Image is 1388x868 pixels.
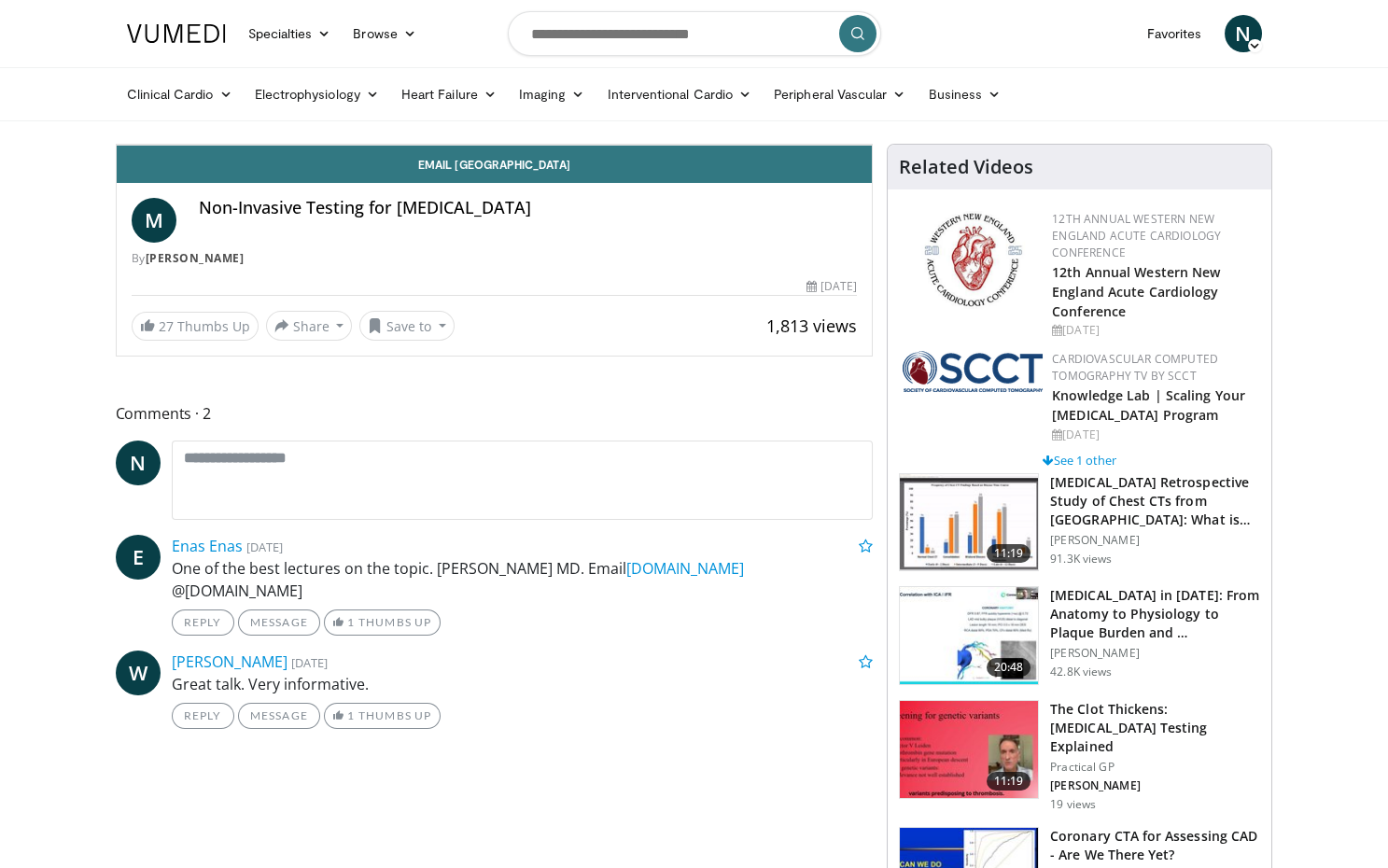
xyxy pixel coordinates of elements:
a: 1 Thumbs Up [324,703,441,729]
img: 51a70120-4f25-49cc-93a4-67582377e75f.png.150x105_q85_autocrop_double_scale_upscale_version-0.2.png [903,351,1043,392]
a: [PERSON_NAME] [146,250,245,266]
small: [DATE] [246,539,283,555]
input: Search topics, interventions [508,11,881,56]
div: [DATE] [806,278,857,295]
img: c2eb46a3-50d3-446d-a553-a9f8510c7760.150x105_q85_crop-smart_upscale.jpg [900,474,1038,571]
p: 42.8K views [1050,665,1112,679]
a: Reply [172,609,234,636]
a: 12th Annual Western New England Acute Cardiology Conference [1052,263,1220,320]
a: N [116,441,161,485]
div: [DATE] [1052,427,1256,443]
span: 1 [347,708,355,722]
a: 12th Annual Western New England Acute Cardiology Conference [1052,211,1221,260]
span: 20:48 [987,658,1031,677]
span: 1 [347,615,355,629]
small: [DATE] [291,654,328,671]
a: Enas Enas [172,536,243,556]
a: Message [238,609,320,636]
a: Peripheral Vascular [763,76,917,113]
a: M [132,198,176,243]
a: Clinical Cardio [116,76,244,113]
a: [PERSON_NAME] [172,651,287,672]
a: Specialties [237,15,343,52]
p: One of the best lectures on the topic. [PERSON_NAME] MD. Email @[DOMAIN_NAME] [172,557,874,602]
a: Message [238,703,320,729]
a: 11:19 [MEDICAL_DATA] Retrospective Study of Chest CTs from [GEOGRAPHIC_DATA]: What is the Re… [PE... [899,473,1260,572]
a: Email [GEOGRAPHIC_DATA] [117,146,873,183]
a: Heart Failure [390,76,508,113]
a: N [1225,15,1262,52]
a: See 1 other [1043,452,1116,469]
h4: Related Videos [899,156,1033,178]
a: Interventional Cardio [596,76,764,113]
a: 11:19 The Clot Thickens: [MEDICAL_DATA] Testing Explained Practical GP [PERSON_NAME] 19 views [899,700,1260,812]
span: 11:19 [987,772,1031,791]
a: Knowledge Lab | Scaling Your [MEDICAL_DATA] Program [1052,386,1245,424]
img: 823da73b-7a00-425d-bb7f-45c8b03b10c3.150x105_q85_crop-smart_upscale.jpg [900,587,1038,684]
h3: Coronary CTA for Assessing CAD - Are We There Yet? [1050,827,1260,864]
h3: [MEDICAL_DATA] Retrospective Study of Chest CTs from [GEOGRAPHIC_DATA]: What is the Re… [1050,473,1260,529]
span: 27 [159,317,174,335]
a: E [116,535,161,580]
p: 19 views [1050,797,1096,812]
span: Comments 2 [116,401,874,426]
a: 27 Thumbs Up [132,312,259,341]
span: 1,813 views [766,315,857,337]
p: [PERSON_NAME] [1050,533,1260,548]
a: Imaging [508,76,596,113]
h3: The Clot Thickens: [MEDICAL_DATA] Testing Explained [1050,700,1260,756]
div: By [132,250,858,267]
a: 20:48 [MEDICAL_DATA] in [DATE]: From Anatomy to Physiology to Plaque Burden and … [PERSON_NAME] 4... [899,586,1260,685]
img: 7b0db7e1-b310-4414-a1d3-dac447dbe739.150x105_q85_crop-smart_upscale.jpg [900,701,1038,798]
h3: [MEDICAL_DATA] in [DATE]: From Anatomy to Physiology to Plaque Burden and … [1050,586,1260,642]
a: Business [917,76,1012,113]
p: Great talk. Very informative. [172,673,874,695]
a: Browse [342,15,428,52]
a: 1 Thumbs Up [324,609,441,636]
p: [PERSON_NAME] [1050,778,1260,793]
button: Save to [359,311,455,341]
a: [DOMAIN_NAME] [626,558,744,579]
a: Electrophysiology [244,76,390,113]
img: 0954f259-7907-4053-a817-32a96463ecc8.png.150x105_q85_autocrop_double_scale_upscale_version-0.2.png [921,211,1025,309]
span: 11:19 [987,544,1031,563]
a: Cardiovascular Computed Tomography TV by SCCT [1052,351,1218,384]
button: Share [266,311,353,341]
video-js: Video Player [117,145,873,146]
p: 91.3K views [1050,552,1112,567]
div: [DATE] [1052,322,1256,339]
p: Practical GP [1050,760,1260,775]
a: Reply [172,703,234,729]
h4: Non-Invasive Testing for [MEDICAL_DATA] [199,198,858,218]
p: [PERSON_NAME] [1050,646,1260,661]
a: Favorites [1136,15,1213,52]
a: W [116,651,161,695]
img: VuMedi Logo [127,24,226,43]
